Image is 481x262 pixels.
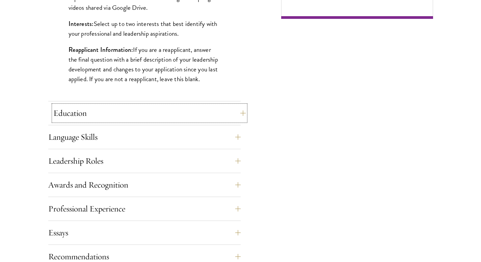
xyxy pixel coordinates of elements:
button: Essays [48,225,241,241]
p: Select up to two interests that best identify with your professional and leadership aspirations. [69,19,220,38]
button: Language Skills [48,129,241,145]
p: If you are a reapplicant, answer the final question with a brief description of your leadership d... [69,45,220,84]
strong: Reapplicant Information: [69,45,133,54]
button: Professional Experience [48,201,241,217]
button: Education [53,105,246,121]
strong: Interests: [69,19,94,28]
button: Awards and Recognition [48,177,241,193]
button: Leadership Roles [48,153,241,169]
